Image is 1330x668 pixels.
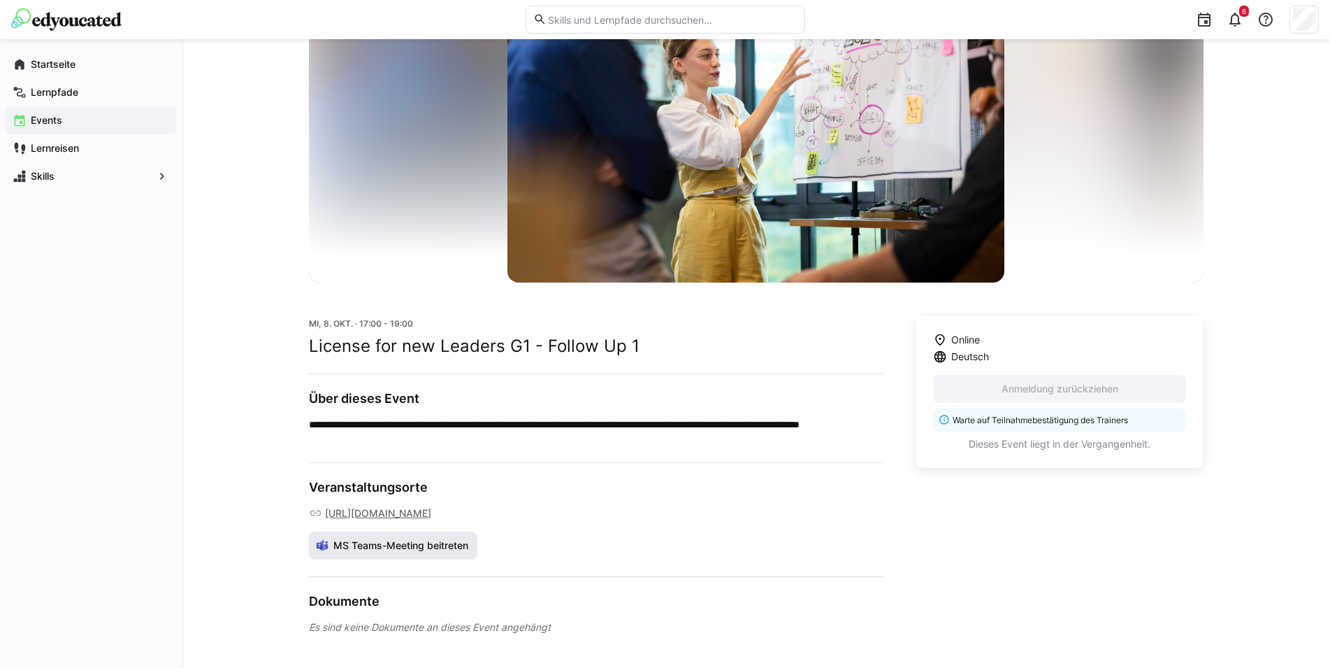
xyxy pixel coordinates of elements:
[309,336,883,357] h2: License for new Leaders G1 - Follow Up 1
[309,532,478,560] a: MS Teams-Meeting beitreten
[309,318,413,329] span: Mi, 8. Okt. · 17:00 - 19:00
[309,620,883,634] div: Es sind keine Dokumente an dieses Event angehängt
[547,13,797,26] input: Skills und Lernpfade durchsuchen…
[933,375,1187,403] button: Anmeldung zurückziehen
[933,437,1187,451] p: Dieses Event liegt in der Vergangenheit.
[325,506,431,520] a: [URL][DOMAIN_NAME]
[999,382,1120,396] span: Anmeldung zurückziehen
[309,594,883,609] h3: Dokumente
[309,480,883,495] h3: Veranstaltungsorte
[953,414,1178,426] p: Warte auf Teilnahmebestätigung des Trainers
[951,333,980,347] span: Online
[951,350,989,364] span: Deutsch
[331,539,470,553] span: MS Teams-Meeting beitreten
[1242,7,1246,15] span: 6
[309,391,883,406] h3: Über dieses Event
